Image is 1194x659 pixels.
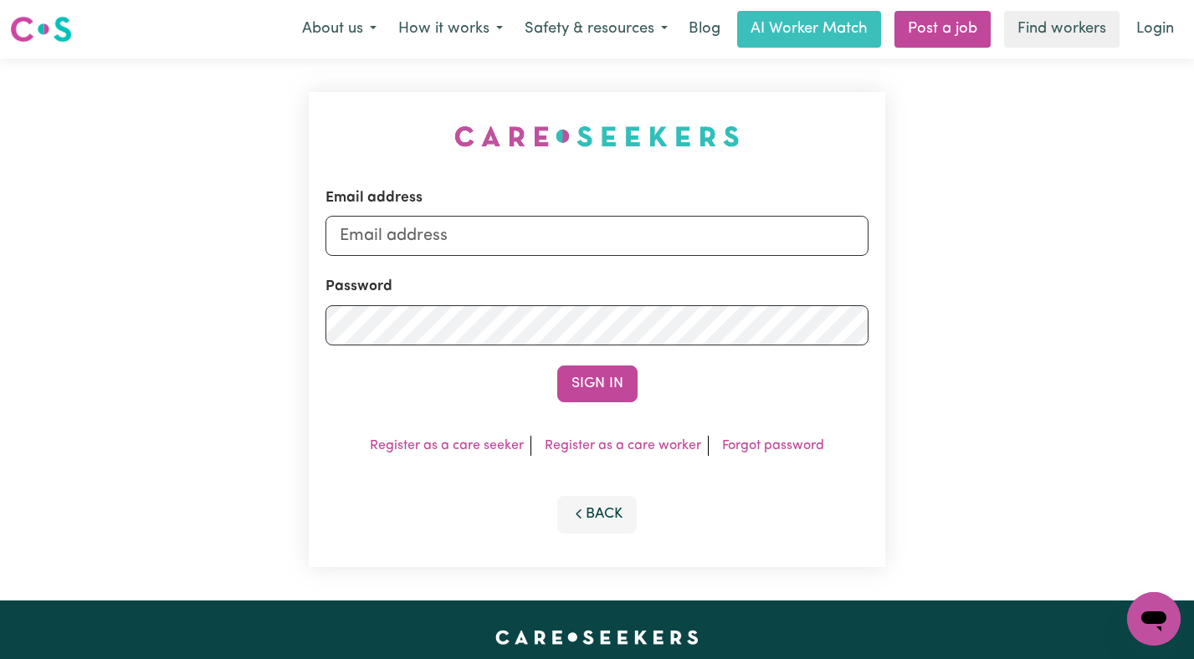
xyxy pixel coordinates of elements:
[291,12,387,47] button: About us
[514,12,679,47] button: Safety & resources
[325,216,869,256] input: Email address
[557,496,638,533] button: Back
[370,439,524,452] a: Register as a care seeker
[387,12,514,47] button: How it works
[1004,11,1120,48] a: Find workers
[10,14,72,44] img: Careseekers logo
[495,631,699,644] a: Careseekers home page
[722,439,824,452] a: Forgot password
[325,276,392,298] label: Password
[894,11,991,48] a: Post a job
[737,11,881,48] a: AI Worker Match
[557,365,638,402] button: Sign In
[545,439,701,452] a: Register as a care worker
[1127,592,1181,646] iframe: Button to launch messaging window
[325,187,423,209] label: Email address
[679,11,730,48] a: Blog
[1126,11,1184,48] a: Login
[10,10,72,49] a: Careseekers logo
